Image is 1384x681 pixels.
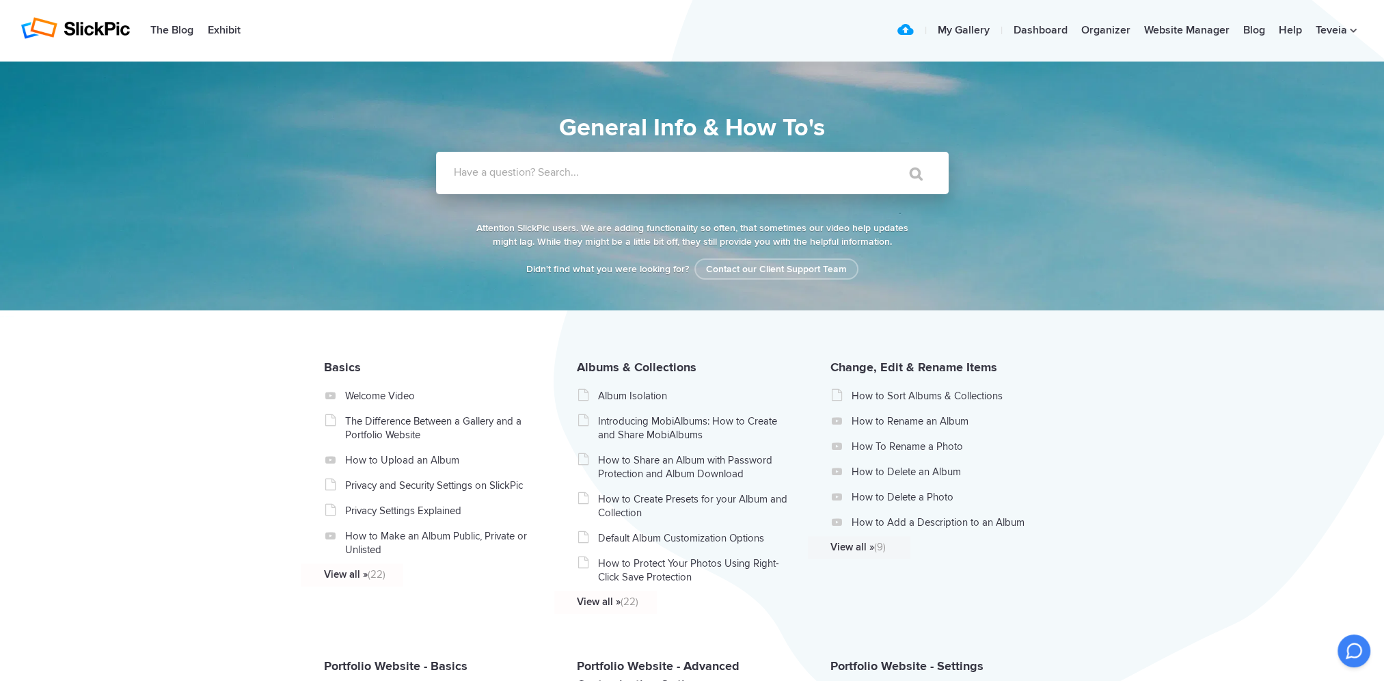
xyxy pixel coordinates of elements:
a: View all »(22) [577,595,770,609]
a: How to Add a Description to an Album [852,516,1045,529]
a: How to Create Presets for your Album and Collection [598,492,791,520]
a: Privacy Settings Explained [344,504,538,518]
label: Have a question? Search... [454,165,966,179]
input:  [881,157,938,190]
a: How to Sort Albums & Collections [852,389,1045,403]
a: How to Delete an Album [852,465,1045,479]
h1: General Info & How To's [375,109,1010,146]
a: How to Protect Your Photos Using Right-Click Save Protection [598,557,791,584]
a: Album Isolation [598,389,791,403]
a: Introducing MobiAlbums: How to Create and Share MobiAlbums [598,414,791,442]
a: Albums & Collections [577,360,696,375]
a: The Difference Between a Gallery and a Portfolio Website [344,414,538,442]
a: How to Make an Album Public, Private or Unlisted [344,529,538,557]
a: How to Delete a Photo [852,490,1045,504]
a: Welcome Video [344,389,538,403]
a: Default Album Customization Options [598,531,791,545]
a: How To Rename a Photo [852,440,1045,453]
a: How to Upload an Album [344,453,538,467]
a: How to Share an Album with Password Protection and Album Download [598,453,791,481]
a: View all »(22) [323,567,517,581]
a: Basics [323,360,360,375]
a: Portfolio Website - Basics [323,658,467,673]
a: How to Rename an Album [852,414,1045,428]
a: Portfolio Website - Settings [830,658,983,673]
a: Privacy and Security Settings on SlickPic [344,479,538,492]
p: Attention SlickPic users. We are adding functionality so often, that sometimes our video help upd... [474,222,911,249]
a: Contact our Client Support Team [694,258,858,280]
a: View all »(9) [830,540,1024,554]
a: Change, Edit & Rename Items [830,360,997,375]
p: Didn't find what you were looking for? [474,263,911,276]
